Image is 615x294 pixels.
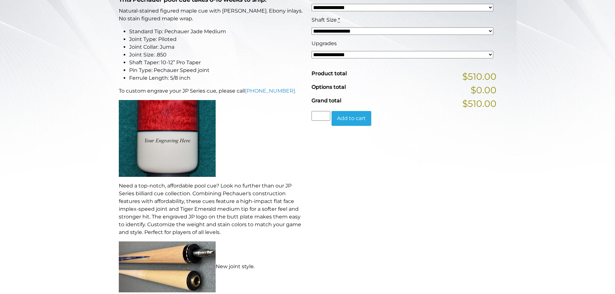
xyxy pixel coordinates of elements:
span: Upgrades [312,40,337,46]
li: Joint Collar: Juma [129,43,304,51]
span: Options total [312,84,346,90]
li: Joint Size: .850 [129,51,304,59]
p: New joint style. [119,241,304,292]
p: Need a top-notch, affordable pool cue? Look no further than our JP Series billiard cue collection... [119,182,304,236]
a: [PHONE_NUMBER]. [245,88,296,94]
li: Ferrule Length: 5/8 inch [129,74,304,82]
span: $0.00 [471,83,497,97]
span: Shaft Size [312,17,337,23]
button: Add to cart [332,111,371,126]
li: Pin Type: Pechauer Speed joint [129,66,304,74]
span: Grand total [312,97,341,104]
p: To custom engrave your JP Series cue, please call [119,87,304,95]
li: Standard Tip: Pechauer Jade Medium [129,28,304,35]
span: $510.00 [462,70,497,83]
abbr: required [338,17,340,23]
span: Product total [312,70,347,76]
li: Joint Type: Piloted [129,35,304,43]
img: An image of a cue butt with the words "YOUR ENGRAVING HERE". [119,100,216,177]
li: Shaft Taper: 10-12” Pro Taper [129,59,304,66]
p: Natural-stained figured maple cue with [PERSON_NAME]. Ebony inlays. No stain figured maple wrap. [119,7,304,23]
span: $510.00 [462,97,497,110]
input: Product quantity [312,111,330,121]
